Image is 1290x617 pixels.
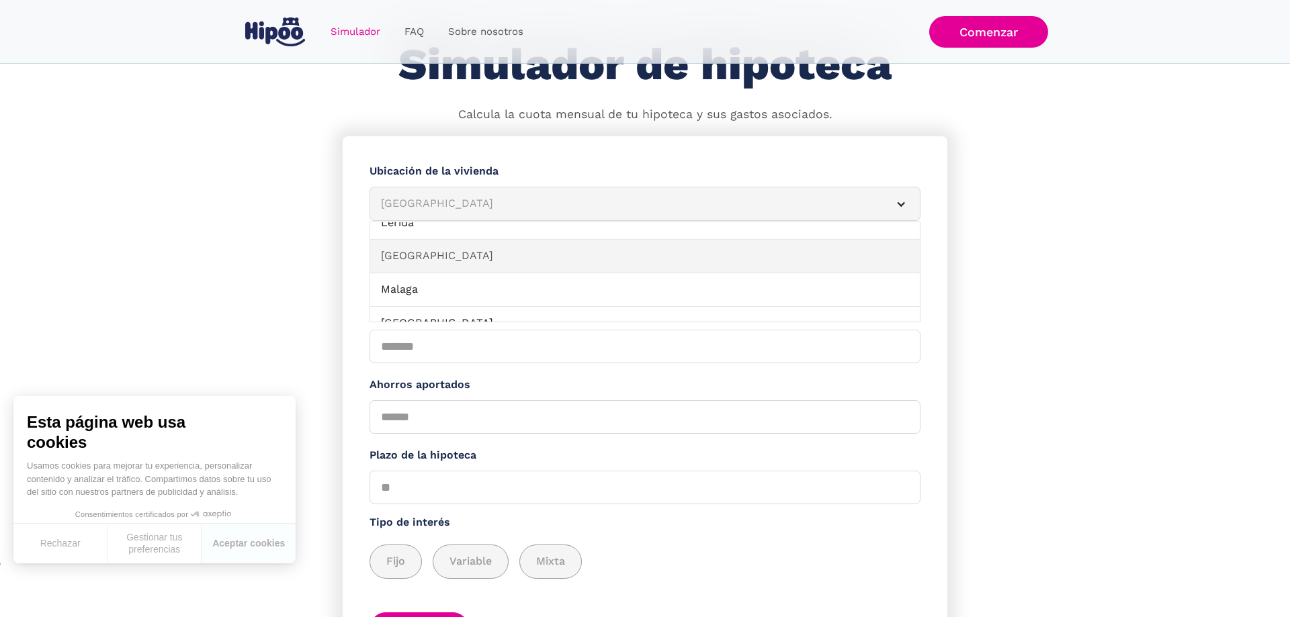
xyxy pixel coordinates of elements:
a: [GEOGRAPHIC_DATA] [370,240,920,273]
a: Sobre nosotros [436,19,535,45]
label: Tipo de interés [370,514,920,531]
a: FAQ [392,19,436,45]
div: [GEOGRAPHIC_DATA] [381,195,877,212]
a: [GEOGRAPHIC_DATA] [370,307,920,340]
span: Variable [449,553,492,570]
label: Plazo de la hipoteca [370,447,920,464]
h1: Simulador de hipoteca [398,40,892,89]
span: Fijo [386,553,405,570]
div: add_description_here [370,544,920,579]
a: Simulador [318,19,392,45]
nav: [GEOGRAPHIC_DATA] [370,222,920,322]
label: Ubicación de la vivienda [370,163,920,180]
a: Lérida [370,207,920,240]
a: home [242,12,308,52]
p: Calcula la cuota mensual de tu hipoteca y sus gastos asociados. [458,106,832,124]
label: Ahorros aportados [370,377,920,393]
a: Comenzar [929,16,1048,48]
article: [GEOGRAPHIC_DATA] [370,187,920,221]
span: Mixta [536,553,565,570]
a: Malaga [370,273,920,307]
